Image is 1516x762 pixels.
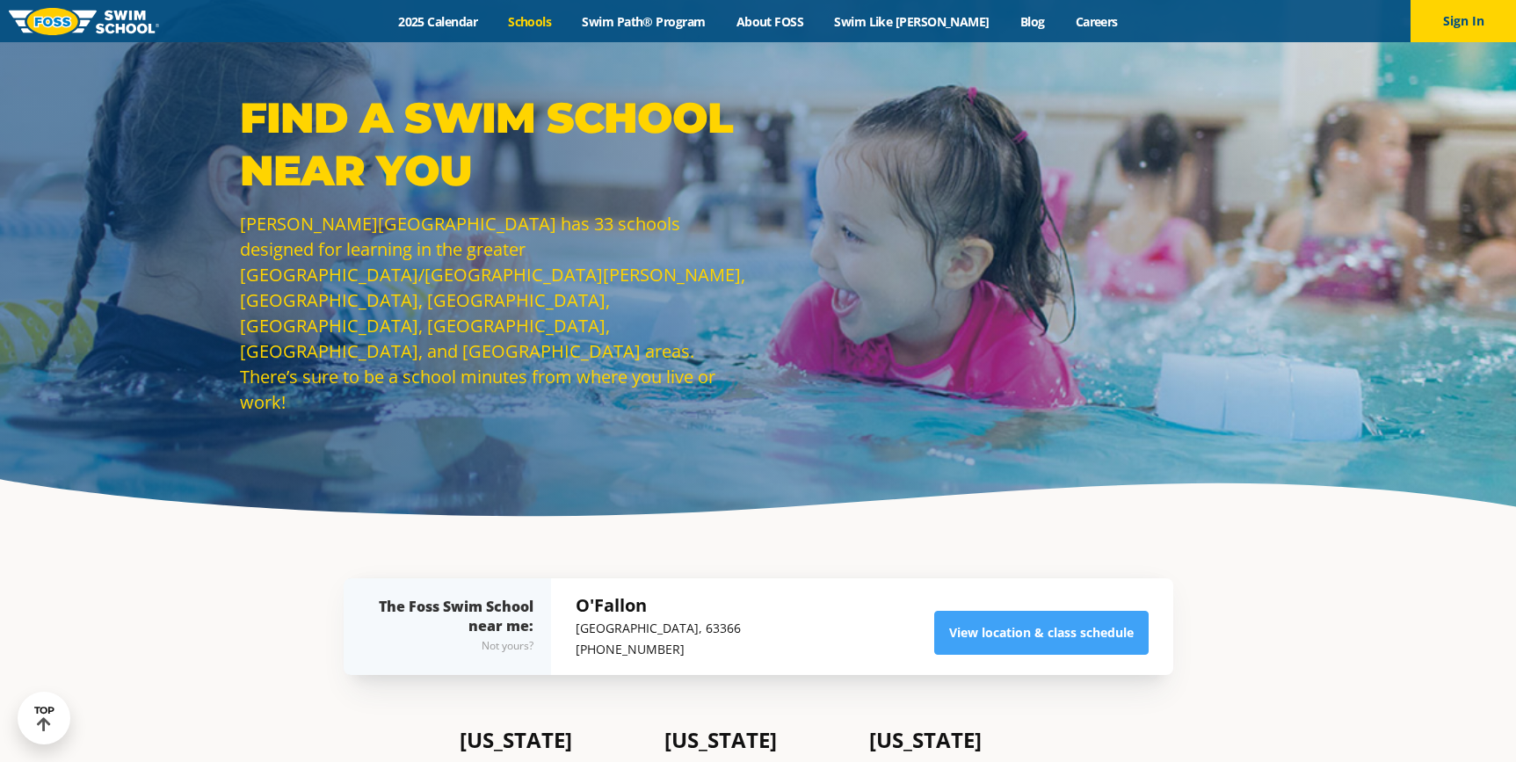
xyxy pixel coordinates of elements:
[721,13,819,30] a: About FOSS
[379,597,533,657] div: The Foss Swim School near me:
[240,91,750,197] p: Find a Swim School Near You
[460,728,647,752] h4: [US_STATE]
[383,13,493,30] a: 2025 Calendar
[576,639,741,660] p: [PHONE_NUMBER]
[576,593,741,618] h5: O'Fallon
[576,618,741,639] p: [GEOGRAPHIC_DATA], 63366
[493,13,567,30] a: Schools
[379,635,533,657] div: Not yours?
[34,705,54,732] div: TOP
[664,728,852,752] h4: [US_STATE]
[567,13,721,30] a: Swim Path® Program
[240,211,750,415] p: [PERSON_NAME][GEOGRAPHIC_DATA] has 33 schools designed for learning in the greater [GEOGRAPHIC_DA...
[1005,13,1060,30] a: Blog
[1060,13,1133,30] a: Careers
[819,13,1005,30] a: Swim Like [PERSON_NAME]
[9,8,159,35] img: FOSS Swim School Logo
[934,611,1149,655] a: View location & class schedule
[869,728,1056,752] h4: [US_STATE]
